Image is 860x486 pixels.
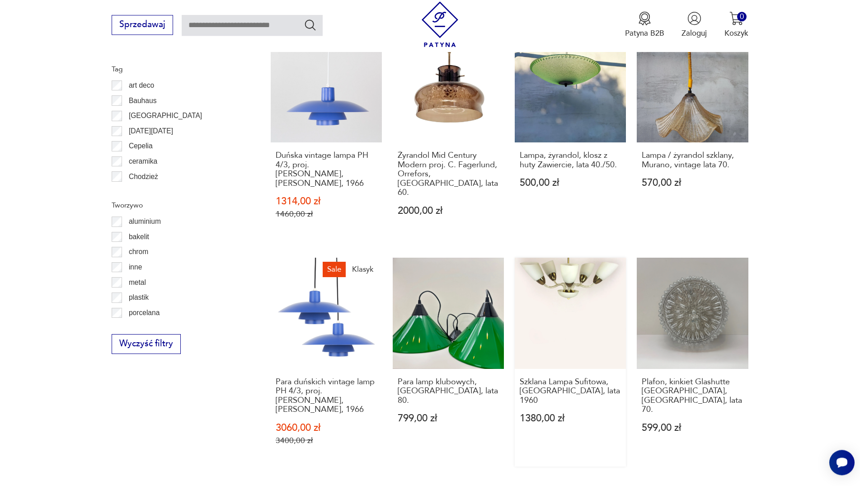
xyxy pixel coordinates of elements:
p: Bauhaus [129,95,157,107]
button: 0Koszyk [724,11,748,38]
h3: Lampa, żyrandol, klosz z huty Zawiercie, lata 40./50. [520,151,621,170]
a: Plafon, kinkiet Glashutte Limburg, Niemcy, lata 70.Plafon, kinkiet Glashutte [GEOGRAPHIC_DATA], [... [637,258,748,467]
p: Tag [112,63,244,75]
p: art deco [129,80,154,91]
p: 3060,00 zł [276,423,377,433]
button: Wyczyść filtry [112,334,180,354]
img: Ikona koszyka [729,11,743,25]
h3: Żyrandol Mid Century Modern proj. C. Fagerlund, Orrefors, [GEOGRAPHIC_DATA], lata 60. [398,151,499,197]
a: Ikona medaluPatyna B2B [625,11,664,38]
a: SaleKlasykPara duńskich vintage lamp PH 4/3, proj. Poul Henningsen, Louis Poulsen, 1966Para duńsk... [271,258,382,467]
p: Chodzież [129,171,158,183]
button: Szukaj [304,18,317,31]
button: Sprzedawaj [112,15,173,35]
p: 570,00 zł [642,178,743,188]
p: bakelit [129,231,149,243]
a: Lampa / żyrandol szklany, Murano, vintage lata 70.Lampa / żyrandol szklany, Murano, vintage lata ... [637,31,748,240]
p: Patyna B2B [625,28,664,38]
p: 1314,00 zł [276,197,377,206]
p: porcelit [129,322,151,334]
p: porcelana [129,307,160,319]
p: Tworzywo [112,199,244,211]
h3: Duńska vintage lampa PH 4/3, proj. [PERSON_NAME], [PERSON_NAME], 1966 [276,151,377,188]
h3: Szklana Lampa Sufitowa, [GEOGRAPHIC_DATA], lata 1960 [520,377,621,405]
a: Para lamp klubowych, Niemcy, lata 80.Para lamp klubowych, [GEOGRAPHIC_DATA], lata 80.799,00 zł [393,258,504,467]
p: 3400,00 zł [276,436,377,445]
p: inne [129,261,142,273]
h3: Plafon, kinkiet Glashutte [GEOGRAPHIC_DATA], [GEOGRAPHIC_DATA], lata 70. [642,377,743,415]
button: Patyna B2B [625,11,664,38]
p: Cepelia [129,140,153,152]
p: Koszyk [724,28,748,38]
p: 599,00 zł [642,423,743,433]
a: Żyrandol Mid Century Modern proj. C. Fagerlund, Orrefors, Szwecja, lata 60.Żyrandol Mid Century M... [393,31,504,240]
div: 0 [737,12,747,21]
p: ceramika [129,156,157,167]
p: [DATE][DATE] [129,125,173,137]
p: 1380,00 zł [520,414,621,423]
img: Patyna - sklep z meblami i dekoracjami vintage [417,1,463,47]
button: Zaloguj [681,11,707,38]
h3: Para lamp klubowych, [GEOGRAPHIC_DATA], lata 80. [398,377,499,405]
a: Sprzedawaj [112,22,173,29]
iframe: Smartsupp widget button [829,450,855,475]
p: 1460,00 zł [276,209,377,219]
a: SaleKlasykDuńska vintage lampa PH 4/3, proj. Poul Henningsen, Louis Poulsen, 1966Duńska vintage l... [271,31,382,240]
h3: Para duńskich vintage lamp PH 4/3, proj. [PERSON_NAME], [PERSON_NAME], 1966 [276,377,377,415]
p: 2000,00 zł [398,206,499,216]
p: aluminium [129,216,161,227]
img: Ikonka użytkownika [687,11,701,25]
a: Szklana Lampa Sufitowa, Czechy, lata 1960Szklana Lampa Sufitowa, [GEOGRAPHIC_DATA], lata 19601380... [515,258,626,467]
img: Ikona medalu [638,11,652,25]
p: chrom [129,246,148,258]
p: Zaloguj [681,28,707,38]
p: 799,00 zł [398,414,499,423]
a: Lampa, żyrandol, klosz z huty Zawiercie, lata 40./50.Lampa, żyrandol, klosz z huty Zawiercie, lat... [515,31,626,240]
p: 500,00 zł [520,178,621,188]
p: plastik [129,292,149,303]
h3: Lampa / żyrandol szklany, Murano, vintage lata 70. [642,151,743,170]
p: [GEOGRAPHIC_DATA] [129,110,202,122]
p: Ćmielów [129,186,156,198]
p: metal [129,277,146,288]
